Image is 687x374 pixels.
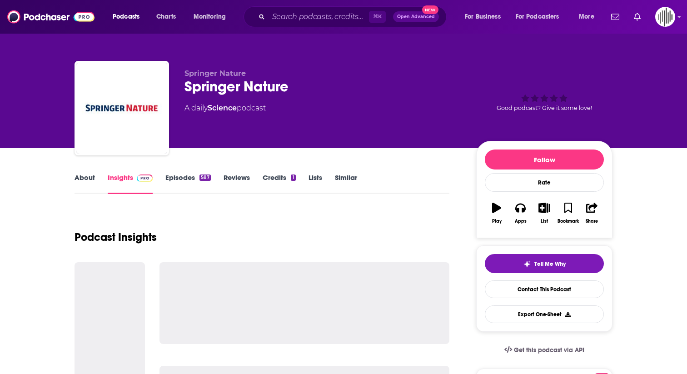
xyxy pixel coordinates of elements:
button: Play [485,197,508,229]
a: Lists [309,173,322,194]
button: List [533,197,556,229]
button: Show profile menu [655,7,675,27]
span: Monitoring [194,10,226,23]
a: Contact This Podcast [485,280,604,298]
div: Search podcasts, credits, & more... [252,6,455,27]
a: Show notifications dropdown [607,9,623,25]
a: Credits1 [263,173,295,194]
a: Get this podcast via API [497,339,592,361]
a: InsightsPodchaser Pro [108,173,153,194]
input: Search podcasts, credits, & more... [269,10,369,24]
h1: Podcast Insights [75,230,157,244]
button: open menu [510,10,572,24]
a: Charts [150,10,181,24]
span: Podcasts [113,10,139,23]
button: Export One-Sheet [485,305,604,323]
a: Episodes587 [165,173,211,194]
a: Reviews [224,173,250,194]
a: Similar [335,173,357,194]
div: Good podcast? Give it some love! [476,69,612,125]
button: Share [580,197,604,229]
button: open menu [187,10,238,24]
img: Podchaser Pro [137,175,153,182]
button: Bookmark [556,197,580,229]
a: Science [208,104,237,112]
span: Get this podcast via API [514,346,584,354]
span: More [579,10,594,23]
a: About [75,173,95,194]
div: List [541,219,548,224]
button: open menu [458,10,512,24]
img: tell me why sparkle [523,260,531,268]
div: A daily podcast [184,103,266,114]
span: Tell Me Why [534,260,566,268]
button: open menu [106,10,151,24]
div: 1 [291,175,295,181]
span: Good podcast? Give it some love! [497,105,592,111]
button: open menu [572,10,606,24]
span: Open Advanced [397,15,435,19]
span: Charts [156,10,176,23]
a: Show notifications dropdown [630,9,644,25]
span: For Podcasters [516,10,559,23]
div: 587 [199,175,211,181]
span: ⌘ K [369,11,386,23]
img: Podchaser - Follow, Share and Rate Podcasts [7,8,95,25]
span: Logged in as gpg2 [655,7,675,27]
div: Play [492,219,502,224]
div: Rate [485,173,604,192]
div: Bookmark [558,219,579,224]
img: User Profile [655,7,675,27]
span: For Business [465,10,501,23]
img: Springer Nature [76,63,167,154]
button: Follow [485,150,604,170]
span: New [422,5,438,14]
div: Apps [515,219,527,224]
span: Springer Nature [184,69,246,78]
button: tell me why sparkleTell Me Why [485,254,604,273]
button: Open AdvancedNew [393,11,439,22]
button: Apps [508,197,532,229]
div: Share [586,219,598,224]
